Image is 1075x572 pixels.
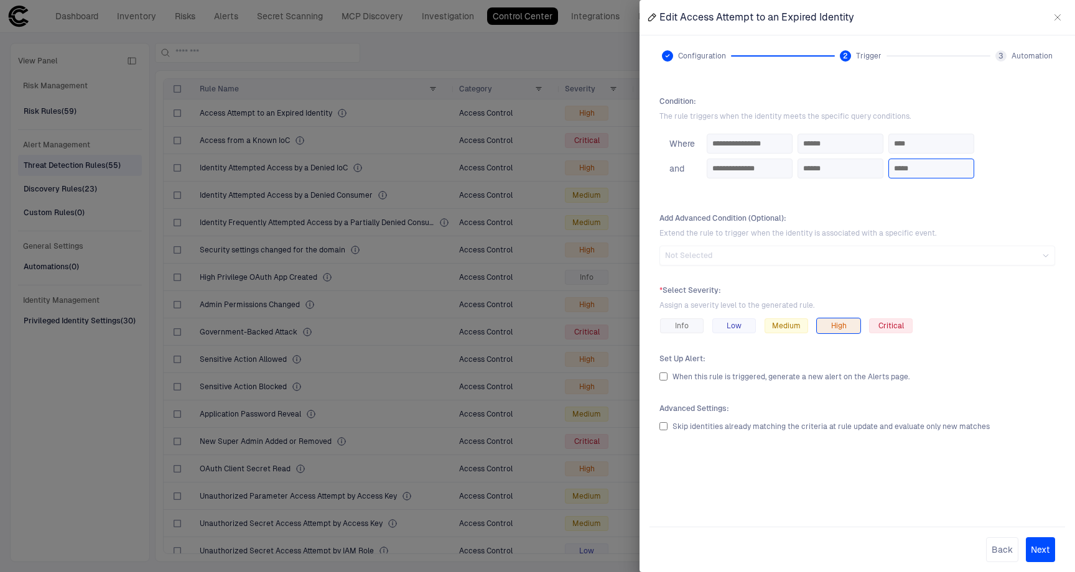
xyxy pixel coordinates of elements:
[669,139,695,149] span: Where
[998,51,1003,61] span: 3
[678,51,726,61] span: Configuration
[878,321,904,331] span: Critical
[669,164,684,173] span: and
[831,321,847,331] span: High
[659,285,1055,295] span: Select Severity :
[772,321,801,331] span: Medium
[843,51,848,61] span: 2
[659,404,1055,413] span: Advanced Settings :
[856,51,882,61] span: Trigger
[659,96,1055,106] span: Condition :
[1012,51,1053,61] span: Automation
[659,228,1055,238] span: Extend the rule to trigger when the identity is associated with a specific event.
[1026,537,1055,562] button: Next
[727,321,742,331] span: Low
[659,300,1055,310] span: Assign a severity level to the generated rule.
[659,111,1055,121] span: The rule triggers when the identity meets the specific query conditions.
[675,321,689,331] span: Info
[986,537,1018,562] button: Back
[659,354,1055,364] span: Set Up Alert :
[659,213,1055,223] span: Add Advanced Condition (Optional) :
[672,422,990,431] span: Skip identities already matching the criteria at rule update and evaluate only new matches
[659,11,854,24] span: Edit Access Attempt to an Expired Identity
[672,372,910,381] span: When this rule is triggered, generate a new alert on the Alerts page.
